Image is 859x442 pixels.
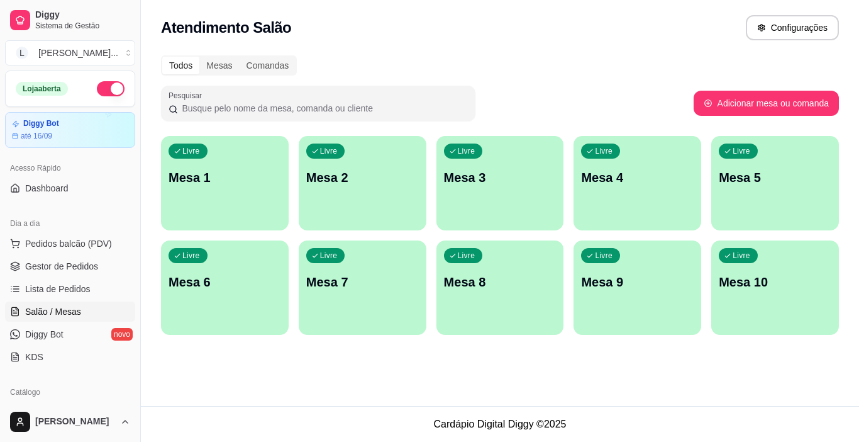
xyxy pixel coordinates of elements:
span: Gestor de Pedidos [25,260,98,273]
p: Livre [458,146,475,156]
div: [PERSON_NAME] ... [38,47,118,59]
article: até 16/09 [21,131,52,141]
button: Pedidos balcão (PDV) [5,234,135,254]
div: Mesas [199,57,239,74]
span: [PERSON_NAME] [35,416,115,428]
div: Catálogo [5,382,135,402]
a: KDS [5,347,135,367]
a: Salão / Mesas [5,302,135,322]
a: Lista de Pedidos [5,279,135,299]
button: Select a team [5,40,135,65]
p: Mesa 10 [719,273,831,291]
a: DiggySistema de Gestão [5,5,135,35]
p: Livre [320,146,338,156]
button: Adicionar mesa ou comanda [694,91,839,116]
button: LivreMesa 8 [436,241,564,335]
p: Livre [733,146,750,156]
footer: Cardápio Digital Diggy © 2025 [141,406,859,442]
a: Diggy Botnovo [5,324,135,344]
p: Livre [320,251,338,261]
button: Configurações [746,15,839,40]
p: Livre [595,146,612,156]
p: Livre [595,251,612,261]
p: Mesa 9 [581,273,694,291]
span: KDS [25,351,43,363]
span: Diggy Bot [25,328,64,341]
button: LivreMesa 5 [711,136,839,230]
button: LivreMesa 3 [436,136,564,230]
p: Livre [182,251,200,261]
h2: Atendimento Salão [161,18,291,38]
a: Diggy Botaté 16/09 [5,112,135,148]
span: L [16,47,28,59]
p: Mesa 4 [581,169,694,186]
span: Dashboard [25,182,69,195]
p: Livre [733,251,750,261]
span: Sistema de Gestão [35,21,130,31]
button: LivreMesa 7 [299,241,426,335]
p: Mesa 2 [306,169,419,186]
div: Comandas [240,57,296,74]
p: Livre [458,251,475,261]
div: Acesso Rápido [5,158,135,178]
button: LivreMesa 10 [711,241,839,335]
div: Dia a dia [5,213,135,234]
div: Todos [162,57,199,74]
div: Loja aberta [16,82,68,96]
button: LivreMesa 6 [161,241,289,335]
p: Livre [182,146,200,156]
span: Lista de Pedidos [25,283,91,295]
button: LivreMesa 2 [299,136,426,230]
a: Dashboard [5,178,135,198]
span: Pedidos balcão (PDV) [25,237,112,250]
p: Mesa 3 [444,169,557,186]
p: Mesa 5 [719,169,831,186]
button: LivreMesa 9 [574,241,701,335]
p: Mesa 7 [306,273,419,291]
p: Mesa 1 [169,169,281,186]
article: Diggy Bot [23,119,59,128]
label: Pesquisar [169,90,206,101]
button: [PERSON_NAME] [5,407,135,437]
button: Alterar Status [97,81,125,96]
span: Salão / Mesas [25,305,81,318]
p: Mesa 8 [444,273,557,291]
span: Diggy [35,9,130,21]
input: Pesquisar [178,102,468,115]
a: Gestor de Pedidos [5,256,135,276]
p: Mesa 6 [169,273,281,291]
button: LivreMesa 4 [574,136,701,230]
button: LivreMesa 1 [161,136,289,230]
